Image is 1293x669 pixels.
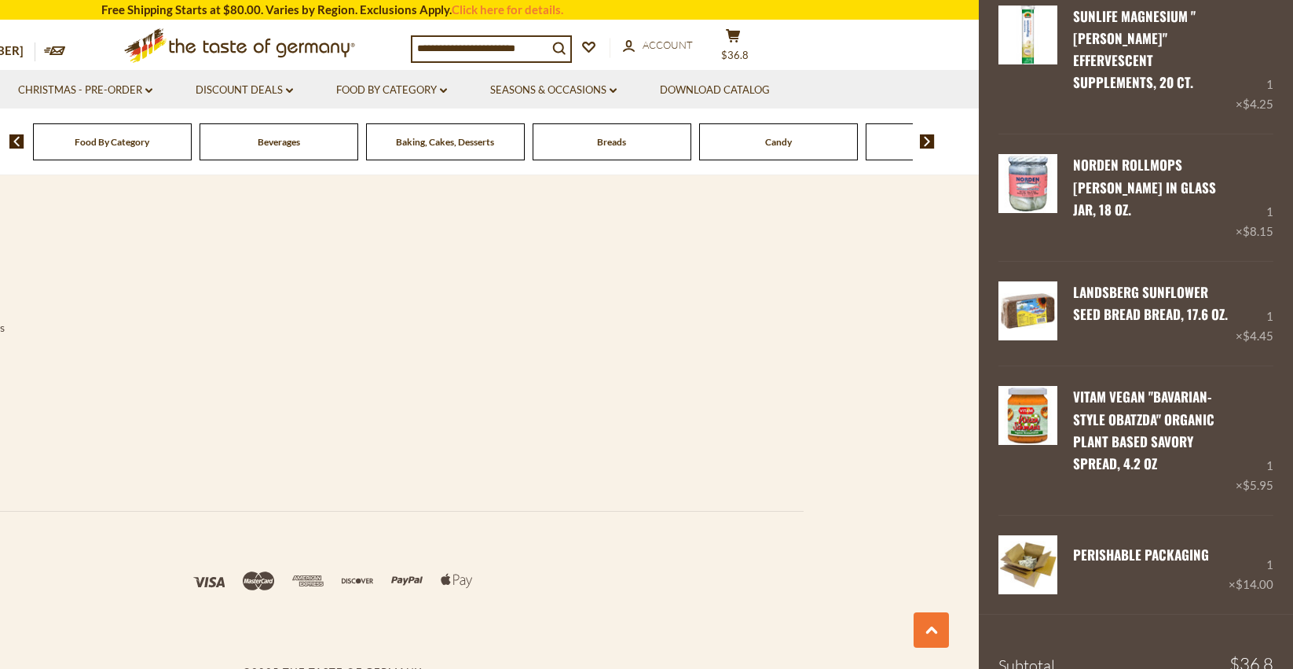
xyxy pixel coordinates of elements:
a: PERISHABLE Packaging [1073,545,1209,564]
img: Norden Rollmops Herring in Glass Jar [998,154,1057,213]
a: Food By Category [336,82,447,99]
a: Sunlife Magnesium "[PERSON_NAME]" Effervescent Supplements, 20 ct. [1073,6,1196,93]
img: previous arrow [9,134,24,149]
div: 1 × [1236,281,1273,346]
img: Vitam Vegan "Bavarian-style Obatzda" Organic Plant Based Savory Spread, 4.2 oz [998,386,1057,445]
a: Breads [597,136,626,148]
a: Account [623,37,693,54]
a: Sunlife Magnesium "Brause" Effervescent Supplements, 20 ct. [998,6,1057,115]
a: Download Catalog [660,82,770,99]
img: Sunlife Magnesium "Brause" Effervescent Supplements, 20 ct. [998,6,1057,64]
div: 1 × [1236,154,1273,241]
span: $8.15 [1243,224,1273,238]
span: $4.25 [1243,97,1273,111]
span: $36.8 [721,49,749,61]
a: Norden Rollmops Herring in Glass Jar [998,154,1057,241]
img: next arrow [920,134,935,149]
a: Food By Category [75,136,149,148]
span: $14.00 [1236,577,1273,591]
div: 1 × [1236,386,1273,495]
img: PERISHABLE Packaging [998,535,1057,594]
a: Landsberg Sunflower Seed Bread Bread, 17.6 oz. [1073,282,1228,324]
span: $4.45 [1243,329,1273,343]
a: Christmas - PRE-ORDER [18,82,152,99]
a: Baking, Cakes, Desserts [396,136,494,148]
span: $5.95 [1243,478,1273,492]
button: $36.8 [709,28,756,68]
div: 1 × [1236,6,1273,115]
img: Landsberg Sunflower Seed Bread [998,281,1057,340]
a: Seasons & Occasions [490,82,617,99]
a: Discount Deals [196,82,293,99]
a: Norden Rollmops [PERSON_NAME] in Glass Jar, 18 oz. [1073,155,1216,219]
a: Landsberg Sunflower Seed Bread [998,281,1057,346]
a: Vitam Vegan "Bavarian-style Obatzda" Organic Plant Based Savory Spread, 4.2 oz [1073,387,1214,473]
span: Account [643,39,693,51]
a: Click here for details. [452,2,563,17]
div: 1 × [1229,535,1273,594]
a: Candy [765,136,792,148]
a: Beverages [258,136,300,148]
a: Vitam Vegan "Bavarian-style Obatzda" Organic Plant Based Savory Spread, 4.2 oz [998,386,1057,495]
